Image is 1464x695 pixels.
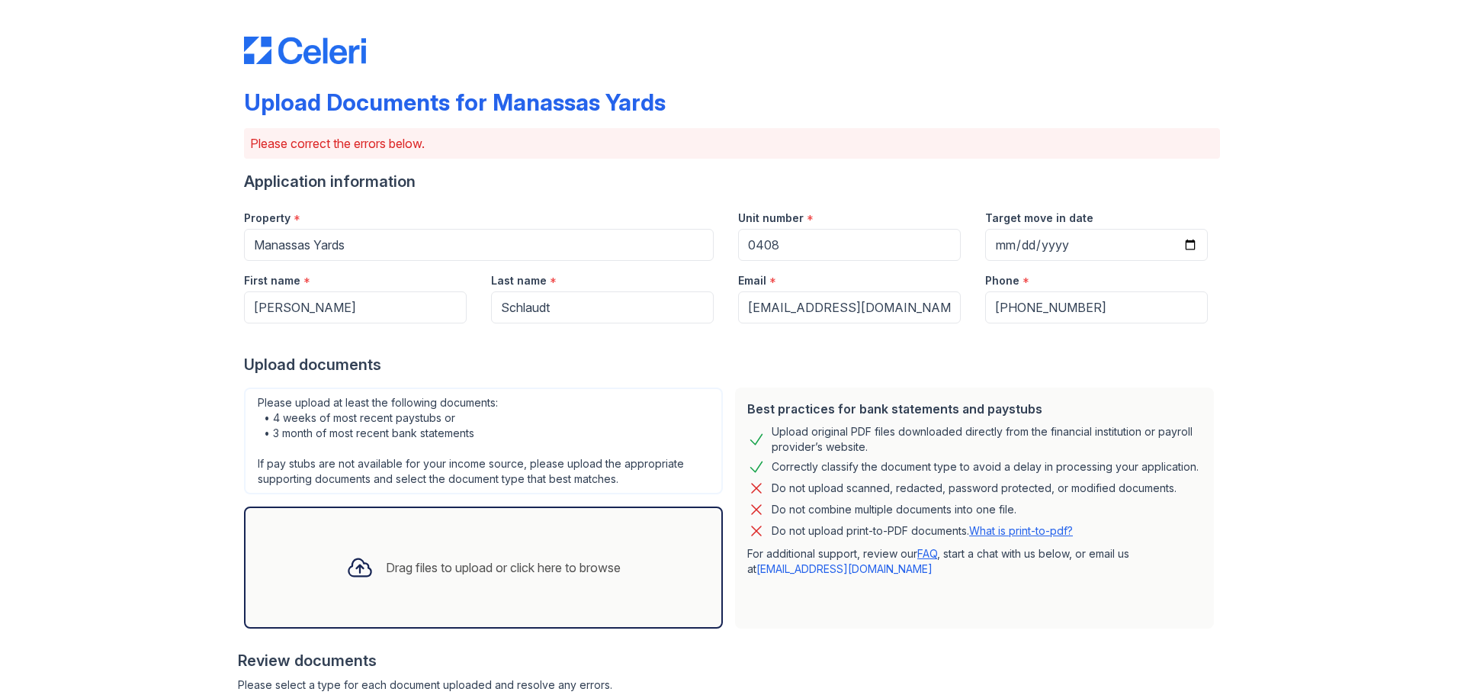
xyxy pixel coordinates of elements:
[747,400,1202,418] div: Best practices for bank statements and paystubs
[969,524,1073,537] a: What is print-to-pdf?
[238,650,1220,671] div: Review documents
[917,547,937,560] a: FAQ
[238,677,1220,693] div: Please select a type for each document uploaded and resolve any errors.
[244,354,1220,375] div: Upload documents
[985,211,1093,226] label: Target move in date
[772,424,1202,455] div: Upload original PDF files downloaded directly from the financial institution or payroll provider’...
[738,273,766,288] label: Email
[244,211,291,226] label: Property
[250,134,1214,153] p: Please correct the errors below.
[386,558,621,577] div: Drag files to upload or click here to browse
[244,273,300,288] label: First name
[491,273,547,288] label: Last name
[747,546,1202,577] p: For additional support, review our , start a chat with us below, or email us at
[772,479,1177,497] div: Do not upload scanned, redacted, password protected, or modified documents.
[738,211,804,226] label: Unit number
[772,458,1199,476] div: Correctly classify the document type to avoid a delay in processing your application.
[244,37,366,64] img: CE_Logo_Blue-a8612792a0a2168367f1c8372b55b34899dd931a85d93a1a3d3e32e68fde9ad4.png
[244,88,666,116] div: Upload Documents for Manassas Yards
[244,171,1220,192] div: Application information
[985,273,1019,288] label: Phone
[772,523,1073,539] p: Do not upload print-to-PDF documents.
[244,388,723,494] div: Please upload at least the following documents: • 4 weeks of most recent paystubs or • 3 month of...
[756,562,933,575] a: [EMAIL_ADDRESS][DOMAIN_NAME]
[772,500,1016,519] div: Do not combine multiple documents into one file.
